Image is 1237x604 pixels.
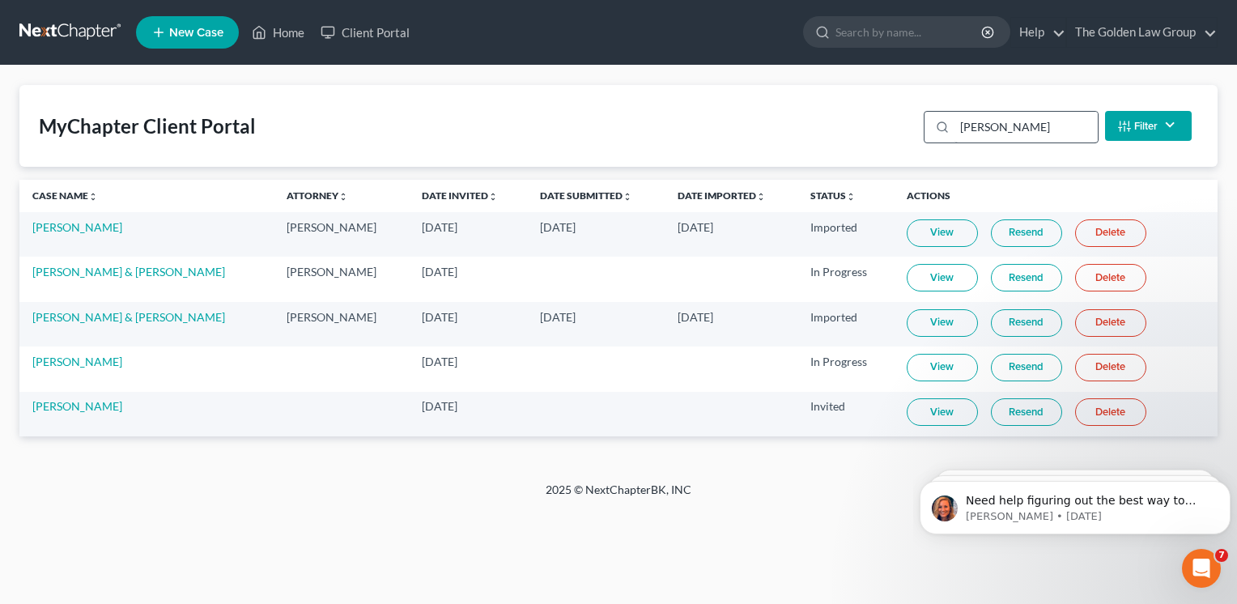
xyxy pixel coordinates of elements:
[1075,309,1146,337] a: Delete
[913,447,1237,560] iframe: Intercom notifications message
[907,219,978,247] a: View
[1075,354,1146,381] a: Delete
[797,392,894,436] td: Invited
[991,354,1062,381] a: Resend
[540,220,576,234] span: [DATE]
[810,189,856,202] a: Statusunfold_more
[312,18,418,47] a: Client Portal
[1011,18,1065,47] a: Help
[88,192,98,202] i: unfold_more
[678,220,713,234] span: [DATE]
[274,257,408,301] td: [PERSON_NAME]
[540,310,576,324] span: [DATE]
[756,192,766,202] i: unfold_more
[1105,111,1192,141] button: Filter
[907,398,978,426] a: View
[797,347,894,391] td: In Progress
[1075,219,1146,247] a: Delete
[422,399,457,413] span: [DATE]
[623,192,632,202] i: unfold_more
[244,18,312,47] a: Home
[797,302,894,347] td: Imported
[422,355,457,368] span: [DATE]
[32,220,122,234] a: [PERSON_NAME]
[287,189,348,202] a: Attorneyunfold_more
[32,189,98,202] a: Case Nameunfold_more
[338,192,348,202] i: unfold_more
[157,482,1080,511] div: 2025 © NextChapterBK, INC
[32,310,225,324] a: [PERSON_NAME] & [PERSON_NAME]
[32,355,122,368] a: [PERSON_NAME]
[907,264,978,291] a: View
[274,302,408,347] td: [PERSON_NAME]
[991,219,1062,247] a: Resend
[835,17,984,47] input: Search by name...
[32,399,122,413] a: [PERSON_NAME]
[1075,398,1146,426] a: Delete
[991,264,1062,291] a: Resend
[907,309,978,337] a: View
[678,310,713,324] span: [DATE]
[991,309,1062,337] a: Resend
[1067,18,1217,47] a: The Golden Law Group
[678,189,766,202] a: Date Importedunfold_more
[894,180,1218,212] th: Actions
[488,192,498,202] i: unfold_more
[1075,264,1146,291] a: Delete
[422,220,457,234] span: [DATE]
[991,398,1062,426] a: Resend
[954,112,1098,142] input: Search...
[169,27,223,39] span: New Case
[274,212,408,257] td: [PERSON_NAME]
[797,212,894,257] td: Imported
[1215,549,1228,562] span: 7
[540,189,632,202] a: Date Submittedunfold_more
[907,354,978,381] a: View
[1182,549,1221,588] iframe: Intercom live chat
[39,113,256,139] div: MyChapter Client Portal
[422,265,457,279] span: [DATE]
[422,310,457,324] span: [DATE]
[846,192,856,202] i: unfold_more
[797,257,894,301] td: In Progress
[32,265,225,279] a: [PERSON_NAME] & [PERSON_NAME]
[422,189,498,202] a: Date Invitedunfold_more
